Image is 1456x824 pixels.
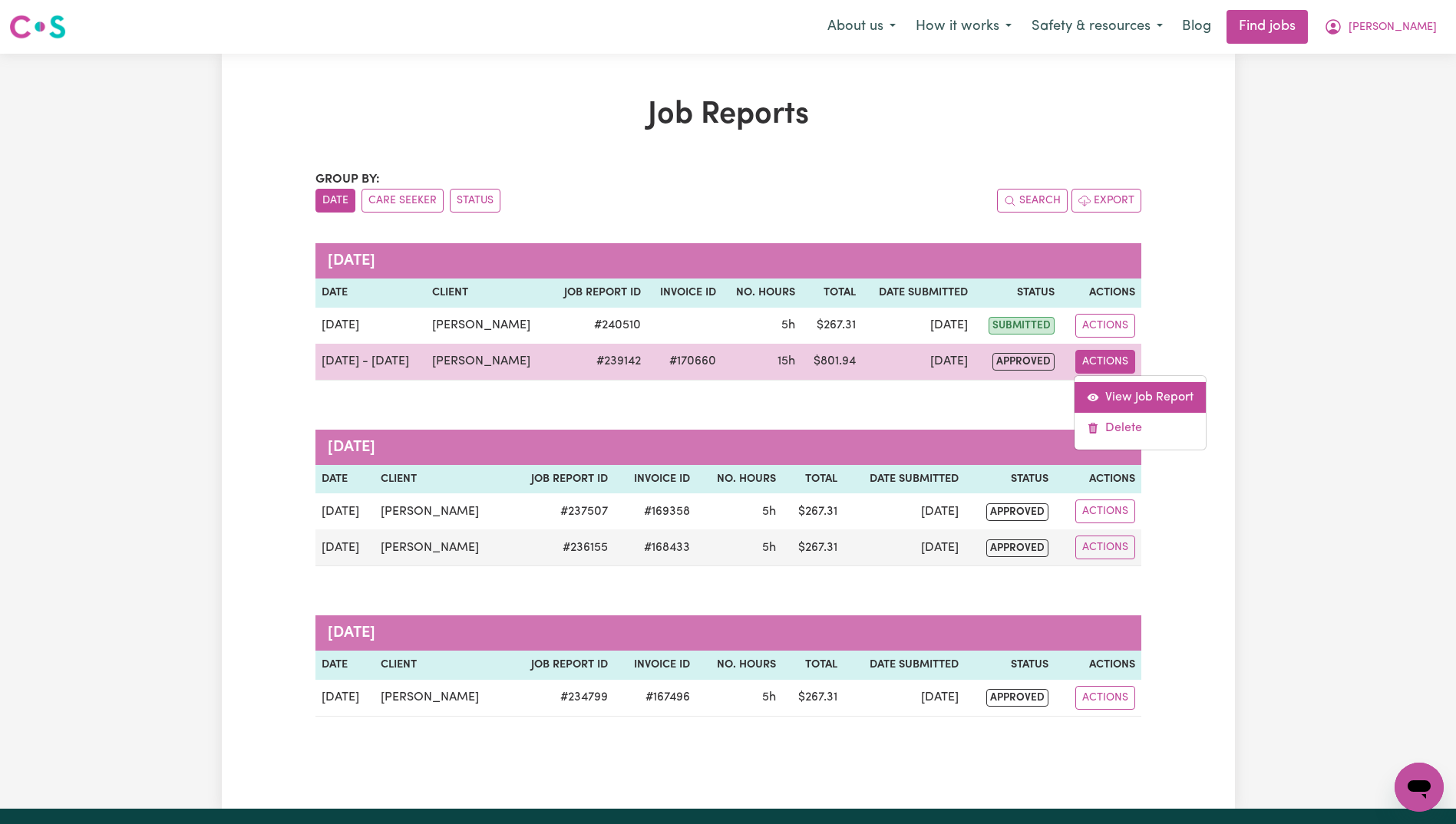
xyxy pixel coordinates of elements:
[315,465,375,494] th: Date
[782,493,844,529] td: $ 267.31
[817,11,906,43] button: About us
[375,529,507,566] td: [PERSON_NAME]
[1022,11,1173,43] button: Safety & resources
[507,529,614,566] td: # 236155
[315,493,375,529] td: [DATE]
[315,651,375,680] th: Date
[1075,686,1135,710] button: Actions
[1227,10,1308,44] a: Find jobs
[862,344,974,381] td: [DATE]
[1074,375,1207,450] div: Actions
[1071,189,1141,213] button: Export
[1075,413,1206,443] a: Delete job report 239142
[375,651,507,680] th: Client
[315,430,1141,465] caption: [DATE]
[614,493,696,529] td: #169358
[844,529,965,566] td: [DATE]
[862,308,974,344] td: [DATE]
[1349,19,1437,36] span: [PERSON_NAME]
[426,279,549,308] th: Client
[1075,382,1206,413] a: View job report 239142
[647,344,723,381] td: #170660
[1061,279,1141,308] th: Actions
[1395,763,1444,812] iframe: Button to launch messaging window
[782,651,844,680] th: Total
[647,279,723,308] th: Invoice ID
[1055,651,1141,680] th: Actions
[1075,350,1135,374] button: Actions
[315,529,375,566] td: [DATE]
[315,308,426,344] td: [DATE]
[862,279,974,308] th: Date Submitted
[507,651,614,680] th: Job Report ID
[782,529,844,566] td: $ 267.31
[548,279,647,308] th: Job Report ID
[844,651,965,680] th: Date Submitted
[507,680,614,717] td: # 234799
[844,493,965,529] td: [DATE]
[762,691,776,704] span: 5 hours
[782,680,844,717] td: $ 267.31
[801,344,862,381] td: $ 801.94
[782,465,844,494] th: Total
[450,189,500,213] button: sort invoices by paid status
[801,308,862,344] td: $ 267.31
[997,189,1068,213] button: Search
[315,615,1141,651] caption: [DATE]
[614,651,696,680] th: Invoice ID
[1314,11,1447,43] button: My Account
[507,493,614,529] td: # 237507
[315,344,426,381] td: [DATE] - [DATE]
[696,651,782,680] th: No. Hours
[315,243,1141,279] caption: [DATE]
[315,97,1141,133] h1: Job Reports
[1075,536,1135,559] button: Actions
[992,353,1055,371] span: approved
[9,9,66,44] a: Careseekers logo
[315,680,375,717] td: [DATE]
[696,465,782,494] th: No. Hours
[762,506,776,518] span: 5 hours
[614,465,696,494] th: Invoice ID
[965,465,1054,494] th: Status
[614,680,696,717] td: #167496
[974,279,1061,308] th: Status
[315,189,355,213] button: sort invoices by date
[1075,499,1135,523] button: Actions
[1055,465,1141,494] th: Actions
[375,465,507,494] th: Client
[906,11,1022,43] button: How it works
[1173,10,1220,44] a: Blog
[426,344,549,381] td: [PERSON_NAME]
[762,542,776,554] span: 5 hours
[989,317,1055,335] span: submitted
[801,279,862,308] th: Total
[9,13,66,41] img: Careseekers logo
[844,465,965,494] th: Date Submitted
[548,308,647,344] td: # 240510
[1075,314,1135,338] button: Actions
[426,308,549,344] td: [PERSON_NAME]
[375,680,507,717] td: [PERSON_NAME]
[778,355,795,368] span: 15 hours
[315,173,380,186] span: Group by:
[722,279,801,308] th: No. Hours
[986,539,1048,557] span: approved
[965,651,1054,680] th: Status
[362,189,444,213] button: sort invoices by care seeker
[986,503,1048,521] span: approved
[986,689,1048,707] span: approved
[375,493,507,529] td: [PERSON_NAME]
[844,680,965,717] td: [DATE]
[548,344,647,381] td: # 239142
[614,529,696,566] td: #168433
[507,465,614,494] th: Job Report ID
[781,319,795,331] span: 5 hours
[315,279,426,308] th: Date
